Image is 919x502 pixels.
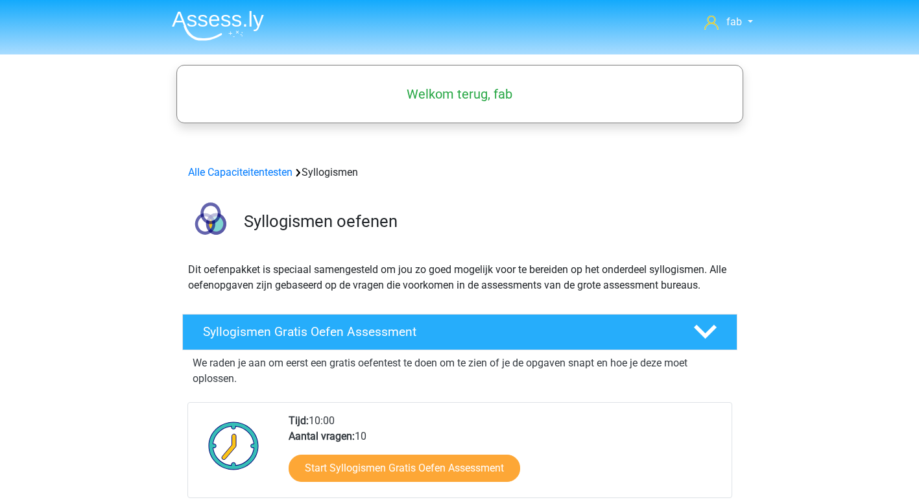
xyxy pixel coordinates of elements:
[201,413,267,478] img: Klok
[289,414,309,427] b: Tijd:
[183,86,737,102] h5: Welkom terug, fab
[183,196,238,251] img: syllogismen
[289,455,520,482] a: Start Syllogismen Gratis Oefen Assessment
[193,355,727,387] p: We raden je aan om eerst een gratis oefentest te doen om te zien of je de opgaven snapt en hoe je...
[244,211,727,232] h3: Syllogismen oefenen
[726,16,742,28] span: fab
[203,324,673,339] h4: Syllogismen Gratis Oefen Assessment
[188,262,732,293] p: Dit oefenpakket is speciaal samengesteld om jou zo goed mogelijk voor te bereiden op het onderdee...
[188,166,292,178] a: Alle Capaciteitentesten
[183,165,737,180] div: Syllogismen
[172,10,264,41] img: Assessly
[289,430,355,442] b: Aantal vragen:
[177,314,743,350] a: Syllogismen Gratis Oefen Assessment
[279,413,731,497] div: 10:00 10
[699,14,758,30] a: fab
